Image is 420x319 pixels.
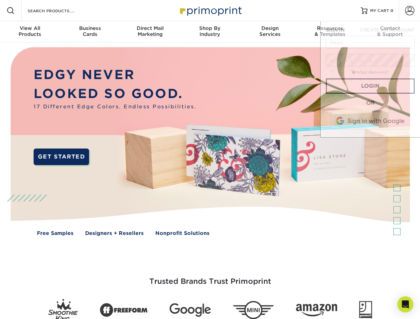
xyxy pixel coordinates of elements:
[34,149,89,165] a: GET STARTED
[34,65,197,84] p: EDGY NEVER
[180,21,240,43] a: Shop ByIndustry
[296,304,337,317] img: Amazon
[300,25,360,37] div: & Templates
[352,70,388,74] a: forgot password?
[300,21,360,43] a: Resources& Templates
[120,25,180,31] span: Direct Mail
[170,303,211,317] img: Google
[326,78,415,94] a: Login
[180,25,240,37] div: Industry
[240,25,300,37] div: Services
[326,27,345,33] span: SIGN IN
[27,7,92,15] input: SEARCH PRODUCTS.....
[37,230,73,237] a: Free Samples
[120,25,180,37] div: Marketing
[326,36,415,49] input: Email
[60,25,120,31] span: Business
[326,99,415,107] div: OR
[240,25,300,31] span: Design
[85,230,144,237] a: Designers + Resellers
[240,21,300,43] a: DesignServices
[370,8,389,14] span: MY CART
[397,296,413,312] div: Open Intercom Messenger
[180,25,240,31] span: Shop By
[34,84,197,103] p: LOOKED SO GOOD.
[16,261,405,294] h3: Trusted Brands Trust Primoprint
[155,230,210,237] a: Nonprofit Solutions
[360,27,415,33] span: CREATE AN ACCOUNT
[177,3,243,18] img: Primoprint
[34,103,197,111] span: 17 Different Edge Colors. Endless Possibilities.
[60,21,120,43] a: BusinessCards
[60,25,120,37] div: Cards
[300,25,360,31] span: Resources
[120,21,180,43] a: Direct MailMarketing
[390,8,393,13] span: 0
[359,301,372,319] img: Goodwill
